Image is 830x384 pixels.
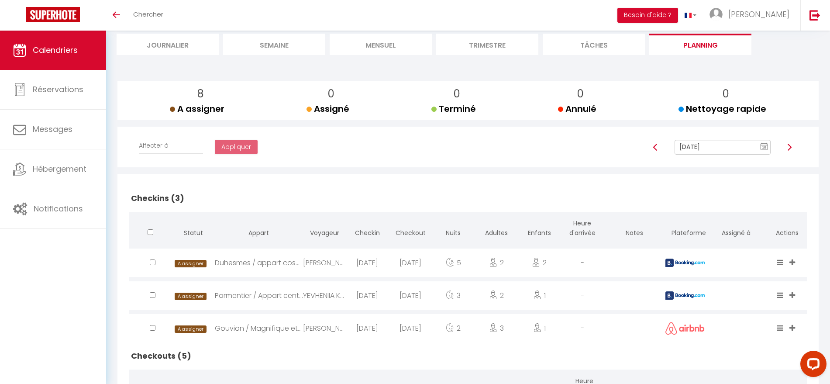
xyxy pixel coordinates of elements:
[652,144,659,151] img: arrow-left3.svg
[117,34,219,55] li: Journalier
[665,322,705,335] img: airbnb2.png
[389,212,432,246] th: Checkout
[34,203,83,214] span: Notifications
[175,293,206,300] span: A assigner
[175,325,206,333] span: A assigner
[303,281,346,310] div: YEVHENIIA KOVALOVA
[604,212,665,246] th: Notes
[617,8,678,23] button: Besoin d'aide ?
[33,84,83,95] span: Réservations
[475,249,518,277] div: 2
[129,342,807,370] h2: Checkouts (5)
[561,281,603,310] div: -
[685,86,766,102] p: 0
[675,140,770,155] input: Select Date
[728,9,789,20] span: [PERSON_NAME]
[793,347,830,384] iframe: LiveChat chat widget
[665,212,706,246] th: Plateforme
[170,103,224,115] span: A assigner
[215,314,303,342] div: Gouvion / Magnifique et grand appartement
[432,212,475,246] th: Nuits
[303,212,346,246] th: Voyageur
[177,86,224,102] p: 8
[175,260,206,267] span: A assigner
[346,249,389,277] div: [DATE]
[678,103,766,115] span: Nettoyage rapide
[330,34,432,55] li: Mensuel
[346,212,389,246] th: Checkin
[565,86,596,102] p: 0
[33,163,86,174] span: Hébergement
[767,212,807,246] th: Actions
[33,45,78,55] span: Calendriers
[346,281,389,310] div: [DATE]
[346,314,389,342] div: [DATE]
[215,249,303,277] div: Duhesmes / appart cosy Montmartre
[438,86,476,102] p: 0
[518,281,561,310] div: 1
[184,228,203,237] span: Statut
[33,124,72,135] span: Messages
[223,34,325,55] li: Semaine
[129,185,807,212] h2: Checkins (3)
[432,281,475,310] div: 3
[786,144,793,151] img: arrow-right3.svg
[561,212,603,246] th: Heure d'arrivée
[307,103,349,115] span: Assigné
[762,145,766,149] text: 10
[475,314,518,342] div: 3
[558,103,596,115] span: Annulé
[706,212,767,246] th: Assigné à
[248,228,269,237] span: Appart
[215,281,303,310] div: Parmentier / Appart central vue tour-Eiffel
[432,249,475,277] div: 5
[436,34,538,55] li: Trimestre
[389,249,432,277] div: [DATE]
[313,86,349,102] p: 0
[303,249,346,277] div: [PERSON_NAME]
[133,10,163,19] span: Chercher
[665,259,705,267] img: booking2.png
[432,314,475,342] div: 2
[475,281,518,310] div: 2
[709,8,723,21] img: ...
[215,140,258,155] button: Appliquer
[303,314,346,342] div: [PERSON_NAME]
[475,212,518,246] th: Adultes
[518,249,561,277] div: 2
[809,10,820,21] img: logout
[561,249,603,277] div: -
[561,314,603,342] div: -
[26,7,80,22] img: Super Booking
[431,103,476,115] span: Terminé
[665,291,705,300] img: booking2.png
[518,212,561,246] th: Enfants
[389,314,432,342] div: [DATE]
[389,281,432,310] div: [DATE]
[518,314,561,342] div: 1
[649,34,751,55] li: Planning
[543,34,645,55] li: Tâches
